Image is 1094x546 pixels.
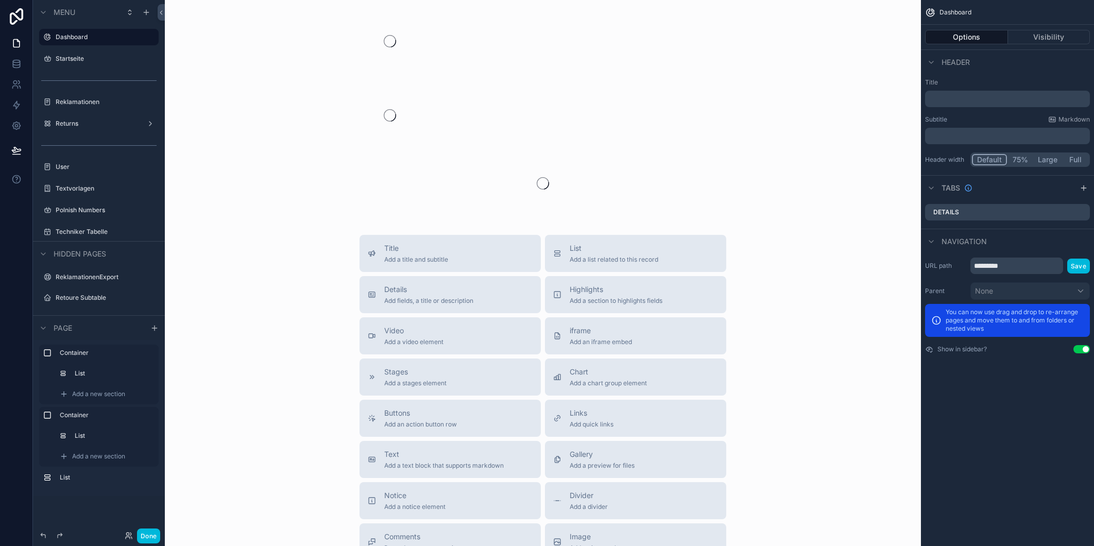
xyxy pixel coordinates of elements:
[1007,154,1033,165] button: 75%
[384,338,443,346] span: Add a video element
[56,120,138,128] label: Returns
[942,183,960,193] span: Tabs
[384,243,448,253] span: Title
[384,420,457,429] span: Add an action button row
[942,236,987,247] span: Navigation
[570,379,647,387] span: Add a chart group element
[137,528,160,543] button: Done
[56,206,152,214] label: Polnish Numbers
[570,243,658,253] span: List
[1058,115,1090,124] span: Markdown
[942,57,970,67] span: Header
[384,367,447,377] span: Stages
[545,235,726,272] button: ListAdd a list related to this record
[384,462,504,470] span: Add a text block that supports markdown
[545,317,726,354] button: iframeAdd an iframe embed
[570,420,613,429] span: Add quick links
[60,349,150,357] label: Container
[545,441,726,478] button: GalleryAdd a preview for files
[1008,30,1090,44] button: Visibility
[570,503,608,511] span: Add a divider
[975,286,993,296] span: None
[925,156,966,164] label: Header width
[56,228,152,236] label: Techniker Tabelle
[570,338,632,346] span: Add an iframe embed
[570,326,632,336] span: iframe
[60,411,150,419] label: Container
[925,30,1008,44] button: Options
[56,294,152,302] label: Retoure Subtable
[925,115,947,124] label: Subtitle
[570,408,613,418] span: Links
[384,408,457,418] span: Buttons
[384,490,446,501] span: Notice
[56,33,152,41] label: Dashboard
[545,482,726,519] button: DividerAdd a divider
[384,532,460,542] span: Comments
[1048,115,1090,124] a: Markdown
[54,249,106,259] span: Hidden pages
[1067,259,1090,274] button: Save
[925,128,1090,144] div: scrollable content
[384,326,443,336] span: Video
[384,449,504,459] span: Text
[384,255,448,264] span: Add a title and subtitle
[925,262,966,270] label: URL path
[925,91,1090,107] div: scrollable content
[54,323,72,333] span: Page
[56,163,152,171] label: User
[33,340,165,496] div: scrollable content
[360,235,541,272] button: TitleAdd a title and subtitle
[360,482,541,519] button: NoticeAdd a notice element
[72,390,125,398] span: Add a new section
[360,317,541,354] button: VideoAdd a video element
[60,473,150,482] label: List
[56,273,152,281] label: ReklamationenExport
[56,98,152,106] label: Reklamationen
[545,359,726,396] button: ChartAdd a chart group element
[360,441,541,478] button: TextAdd a text block that supports markdown
[360,276,541,313] button: DetailsAdd fields, a title or description
[360,400,541,437] button: ButtonsAdd an action button row
[570,284,662,295] span: Highlights
[925,287,966,295] label: Parent
[384,284,473,295] span: Details
[384,379,447,387] span: Add a stages element
[570,490,608,501] span: Divider
[1033,154,1062,165] button: Large
[970,282,1090,300] button: None
[946,308,1084,333] p: You can now use drag and drop to re-arrange pages and move them to and from folders or nested views
[933,208,959,216] label: Details
[939,8,971,16] span: Dashboard
[570,367,647,377] span: Chart
[56,184,152,193] label: Textvorlagen
[75,432,148,440] label: List
[360,359,541,396] button: StagesAdd a stages element
[56,55,152,63] label: Startseite
[570,255,658,264] span: Add a list related to this record
[384,297,473,305] span: Add fields, a title or description
[384,503,446,511] span: Add a notice element
[570,297,662,305] span: Add a section to highlights fields
[545,400,726,437] button: LinksAdd quick links
[72,452,125,460] span: Add a new section
[570,449,635,459] span: Gallery
[570,462,635,470] span: Add a preview for files
[937,345,987,353] label: Show in sidebar?
[972,154,1007,165] button: Default
[545,276,726,313] button: HighlightsAdd a section to highlights fields
[570,532,635,542] span: Image
[925,78,1090,87] label: Title
[75,369,148,378] label: List
[1062,154,1088,165] button: Full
